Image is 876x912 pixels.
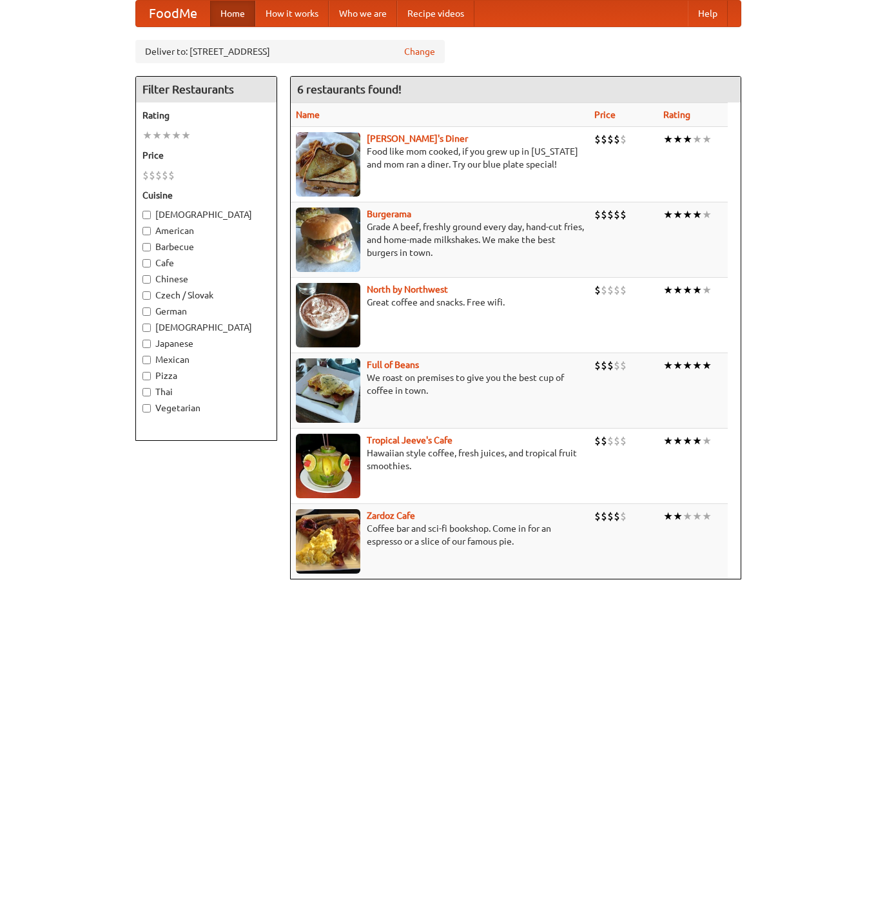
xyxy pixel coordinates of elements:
[296,522,584,548] p: Coffee bar and sci-fi bookshop. Come in for an espresso or a slice of our famous pie.
[601,509,607,523] li: $
[210,1,255,26] a: Home
[663,208,673,222] li: ★
[142,224,270,237] label: American
[404,45,435,58] a: Change
[367,209,411,219] a: Burgerama
[663,509,673,523] li: ★
[663,132,673,146] li: ★
[594,283,601,297] li: $
[142,305,270,318] label: German
[142,240,270,253] label: Barbecue
[152,128,162,142] li: ★
[607,509,614,523] li: $
[367,284,448,295] a: North by Northwest
[136,1,210,26] a: FoodMe
[683,434,692,448] li: ★
[397,1,474,26] a: Recipe videos
[692,434,702,448] li: ★
[683,208,692,222] li: ★
[607,283,614,297] li: $
[673,283,683,297] li: ★
[601,132,607,146] li: $
[367,510,415,521] a: Zardoz Cafe
[663,283,673,297] li: ★
[614,358,620,373] li: $
[607,434,614,448] li: $
[683,283,692,297] li: ★
[296,447,584,472] p: Hawaiian style coffee, fresh juices, and tropical fruit smoothies.
[142,189,270,202] h5: Cuisine
[149,168,155,182] li: $
[601,358,607,373] li: $
[142,356,151,364] input: Mexican
[663,358,673,373] li: ★
[297,83,402,95] ng-pluralize: 6 restaurants found!
[296,145,584,171] p: Food like mom cooked, if you grew up in [US_STATE] and mom ran a diner. Try our blue plate special!
[142,273,270,286] label: Chinese
[607,132,614,146] li: $
[135,40,445,63] div: Deliver to: [STREET_ADDRESS]
[142,324,151,332] input: [DEMOGRAPHIC_DATA]
[142,243,151,251] input: Barbecue
[692,208,702,222] li: ★
[702,283,712,297] li: ★
[673,132,683,146] li: ★
[594,358,601,373] li: $
[142,257,270,269] label: Cafe
[673,358,683,373] li: ★
[594,110,616,120] a: Price
[702,358,712,373] li: ★
[142,369,270,382] label: Pizza
[296,296,584,309] p: Great coffee and snacks. Free wifi.
[614,434,620,448] li: $
[136,77,277,102] h4: Filter Restaurants
[620,208,627,222] li: $
[614,132,620,146] li: $
[692,358,702,373] li: ★
[614,283,620,297] li: $
[142,109,270,122] h5: Rating
[296,208,360,272] img: burgerama.jpg
[683,509,692,523] li: ★
[673,208,683,222] li: ★
[594,509,601,523] li: $
[673,434,683,448] li: ★
[601,434,607,448] li: $
[367,360,419,370] a: Full of Beans
[601,283,607,297] li: $
[683,358,692,373] li: ★
[181,128,191,142] li: ★
[620,358,627,373] li: $
[702,208,712,222] li: ★
[663,110,690,120] a: Rating
[702,509,712,523] li: ★
[620,434,627,448] li: $
[142,340,151,348] input: Japanese
[142,353,270,366] label: Mexican
[367,435,453,445] a: Tropical Jeeve's Cafe
[142,211,151,219] input: [DEMOGRAPHIC_DATA]
[142,337,270,350] label: Japanese
[607,358,614,373] li: $
[142,388,151,396] input: Thai
[142,404,151,412] input: Vegetarian
[162,128,171,142] li: ★
[620,283,627,297] li: $
[142,275,151,284] input: Chinese
[142,168,149,182] li: $
[142,385,270,398] label: Thai
[296,371,584,397] p: We roast on premises to give you the best cup of coffee in town.
[620,509,627,523] li: $
[142,259,151,267] input: Cafe
[594,434,601,448] li: $
[692,132,702,146] li: ★
[673,509,683,523] li: ★
[296,220,584,259] p: Grade A beef, freshly ground every day, hand-cut fries, and home-made milkshakes. We make the bes...
[702,434,712,448] li: ★
[683,132,692,146] li: ★
[142,128,152,142] li: ★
